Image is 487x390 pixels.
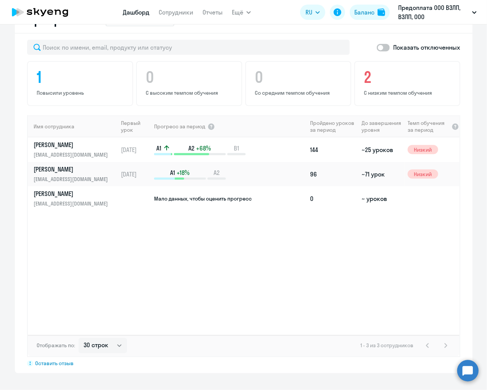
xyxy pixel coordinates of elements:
[307,138,358,162] td: 144
[154,195,252,202] span: Мало данных, чтобы оценить прогресс
[358,162,405,186] td: ~71 урок
[34,150,113,159] p: [EMAIL_ADDRESS][DOMAIN_NAME]
[300,5,325,20] button: RU
[364,68,453,86] h4: 2
[154,123,205,130] span: Прогресс за период
[156,144,161,152] span: A1
[234,144,239,152] span: B1
[118,138,153,162] td: [DATE]
[408,145,438,154] span: Низкий
[232,5,251,20] button: Ещё
[394,3,481,21] button: Предоплата ООО ВЗЛП, ВЗЛП, ООО
[188,144,194,152] span: A2
[34,165,117,183] a: [PERSON_NAME][EMAIL_ADDRESS][DOMAIN_NAME]
[35,360,74,367] span: Оставить отзыв
[34,199,113,208] p: [EMAIL_ADDRESS][DOMAIN_NAME]
[214,168,220,177] span: A2
[203,8,223,16] a: Отчеты
[408,120,449,133] span: Темп обучения за период
[361,342,414,349] span: 1 - 3 из 3 сотрудников
[159,8,193,16] a: Сотрудники
[354,8,374,17] div: Баланс
[307,186,358,211] td: 0
[305,8,312,17] span: RU
[34,189,117,208] a: [PERSON_NAME][EMAIL_ADDRESS][DOMAIN_NAME]
[358,138,405,162] td: ~25 уроков
[358,115,405,138] th: До завершения уровня
[28,115,118,138] th: Имя сотрудника
[408,170,438,179] span: Низкий
[34,165,113,173] p: [PERSON_NAME]
[34,141,113,149] p: [PERSON_NAME]
[307,162,358,186] td: 96
[118,162,153,186] td: [DATE]
[196,144,211,152] span: +68%
[398,3,469,21] p: Предоплата ООО ВЗЛП, ВЗЛП, ООО
[394,43,460,52] p: Показать отключенных
[232,8,243,17] span: Ещё
[358,186,405,211] td: ~ уроков
[350,5,390,20] button: Балансbalance
[118,115,153,138] th: Первый урок
[34,141,117,159] a: [PERSON_NAME][EMAIL_ADDRESS][DOMAIN_NAME]
[27,40,350,55] input: Поиск по имени, email, продукту или статусу
[37,68,125,86] h4: 1
[364,89,453,96] p: С низким темпом обучения
[34,189,113,198] p: [PERSON_NAME]
[378,8,385,16] img: balance
[307,115,358,138] th: Пройдено уроков за период
[37,342,76,349] span: Отображать по:
[170,168,175,177] span: A1
[123,8,149,16] a: Дашборд
[34,175,113,183] p: [EMAIL_ADDRESS][DOMAIN_NAME]
[37,89,125,96] p: Повысили уровень
[177,168,190,177] span: +18%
